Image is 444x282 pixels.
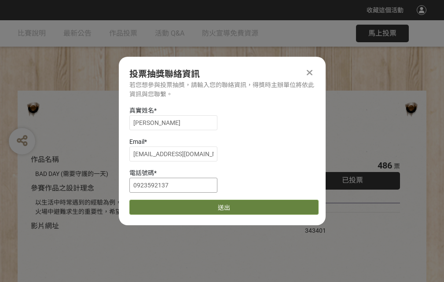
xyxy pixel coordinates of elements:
span: 馬上投票 [368,29,396,37]
iframe: Facebook Share [328,217,372,226]
span: 最新公告 [63,29,92,37]
span: 比賽說明 [18,29,46,37]
button: 馬上投票 [356,25,409,42]
div: BAD DAY (需要守護的一天) [35,169,279,179]
span: 防火宣導免費資源 [202,29,258,37]
span: 已投票 [342,176,363,184]
span: 活動 Q&A [155,29,184,37]
span: 收藏這個活動 [367,7,404,14]
span: 真實姓名 [129,107,154,114]
div: 若您想參與投票抽獎，請輸入您的聯絡資訊，得獎時主辦單位將依此資訊與您聯繫。 [129,81,315,99]
a: 作品投票 [109,20,137,47]
a: 活動 Q&A [155,20,184,47]
span: Email [129,138,144,145]
button: 送出 [129,200,319,215]
span: 參賽作品之設計理念 [31,184,94,192]
div: 以生活中時常遇到的經驗為例，透過對比的方式宣傳住宅用火災警報器、家庭逃生計畫及火場中避難求生的重要性，希望透過趣味的短影音讓更多人認識到更多的防火觀念。 [35,198,279,216]
span: 作品投票 [109,29,137,37]
div: 投票抽獎聯絡資訊 [129,67,315,81]
span: 電話號碼 [129,169,154,176]
span: 作品名稱 [31,155,59,164]
span: 影片網址 [31,222,59,230]
span: 票 [394,163,400,170]
span: 486 [378,160,392,171]
a: 防火宣導免費資源 [202,20,258,47]
a: 比賽說明 [18,20,46,47]
a: 最新公告 [63,20,92,47]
